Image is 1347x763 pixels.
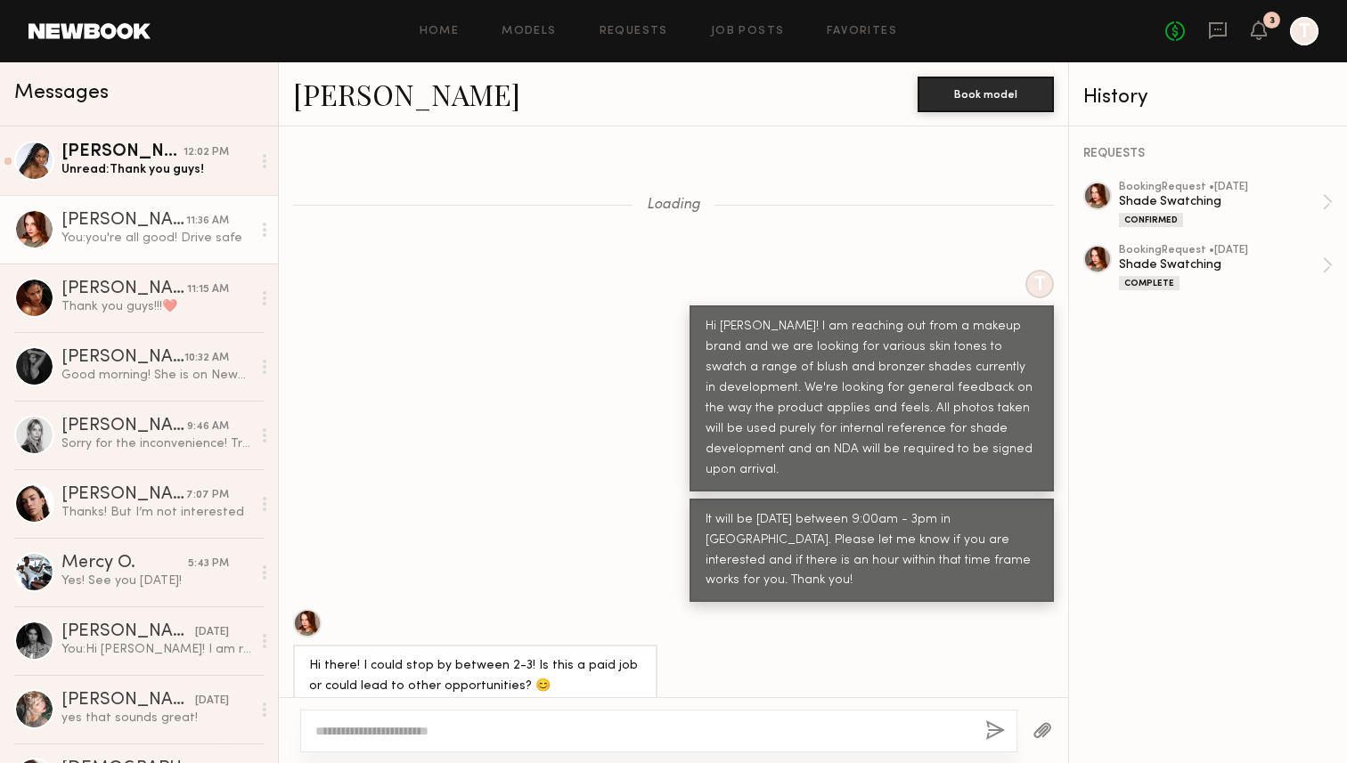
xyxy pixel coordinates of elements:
div: 11:36 AM [186,213,229,230]
a: Models [502,26,556,37]
a: Job Posts [711,26,785,37]
div: [DATE] [195,693,229,710]
div: [PERSON_NAME] [61,486,186,504]
div: You: Hi [PERSON_NAME]! I am reaching out from a makeup brand conducting swatch shade testing, and... [61,641,251,658]
div: Confirmed [1119,213,1183,227]
div: yes that sounds great! [61,710,251,726]
div: [PERSON_NAME] [61,280,187,298]
div: You: you're all good! Drive safe [61,230,251,247]
div: 12:02 PM [184,144,229,161]
div: booking Request • [DATE] [1119,182,1322,193]
div: [PERSON_NAME] [61,623,195,641]
a: T [1290,17,1318,45]
div: [PERSON_NAME] [61,349,184,367]
div: Shade Swatching [1119,193,1322,210]
div: 9:46 AM [187,418,229,435]
div: Complete [1119,276,1180,290]
div: Unread: Thank you guys! [61,161,251,178]
div: [PERSON_NAME] [61,418,187,435]
div: [PERSON_NAME] [61,143,184,161]
a: Home [420,26,460,37]
div: [PERSON_NAME] [61,212,186,230]
a: bookingRequest •[DATE]Shade SwatchingConfirmed [1119,182,1333,227]
span: Loading [647,198,700,213]
div: Thank you guys!!!❤️ [61,298,251,315]
div: History [1083,87,1333,108]
div: 3 [1269,16,1275,26]
div: It will be [DATE] between 9:00am - 3pm in [GEOGRAPHIC_DATA]. Please let me know if you are intere... [706,510,1038,592]
div: booking Request • [DATE] [1119,245,1322,256]
button: Book model [918,77,1054,112]
div: Good morning! She is on Newbook , her name is [PERSON_NAME] . I’m sorry, I am no longer in LA. [61,367,251,384]
div: Thanks! But I’m not interested [61,504,251,521]
a: Requests [600,26,668,37]
div: Hi [PERSON_NAME]! I am reaching out from a makeup brand and we are looking for various skin tones... [706,317,1038,481]
a: bookingRequest •[DATE]Shade SwatchingComplete [1119,245,1333,290]
a: Favorites [827,26,897,37]
div: Hi there! I could stop by between 2-3! Is this a paid job or could lead to other opportunities? 😊 [309,656,641,697]
div: Mercy O. [61,555,188,572]
span: Messages [14,83,109,103]
div: 5:43 PM [188,556,229,572]
div: 11:15 AM [187,281,229,298]
div: [DATE] [195,624,229,641]
div: 7:07 PM [186,487,229,504]
div: REQUESTS [1083,148,1333,160]
div: Sorry for the inconvenience! Traffic was so slow Almost here [61,435,251,452]
a: [PERSON_NAME] [293,75,520,113]
a: Book model [918,85,1054,101]
div: Shade Swatching [1119,256,1322,273]
div: 10:32 AM [184,350,229,367]
div: [PERSON_NAME] [61,692,195,710]
div: Yes! See you [DATE]! [61,572,251,589]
